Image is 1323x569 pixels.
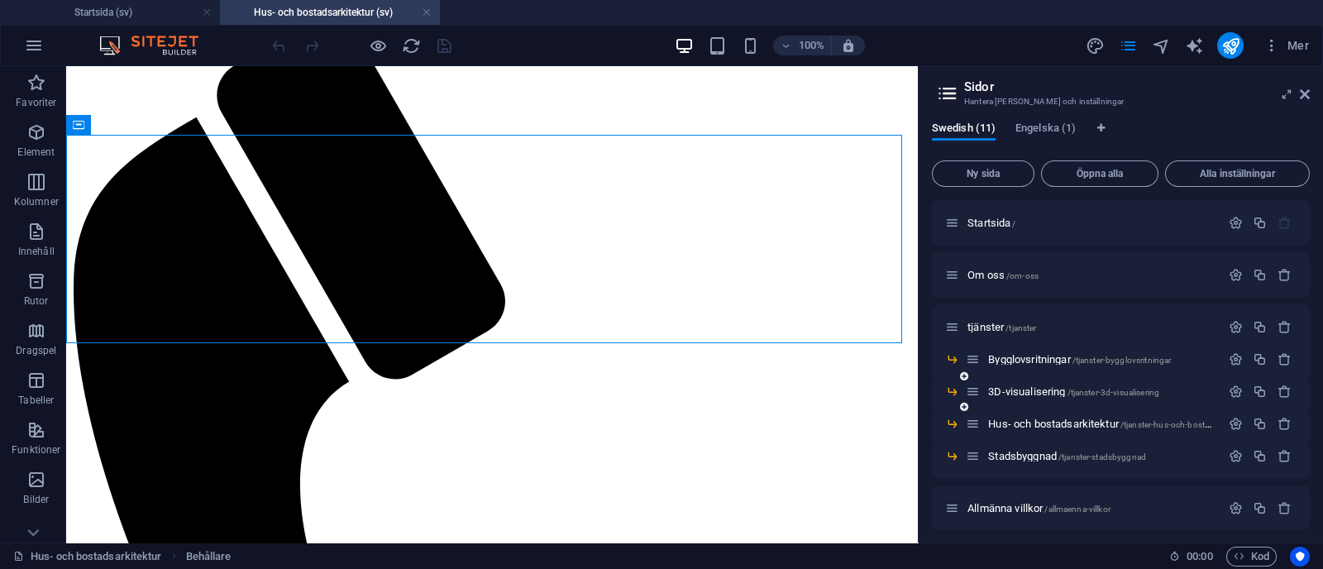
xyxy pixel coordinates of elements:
[1041,160,1158,187] button: Öppna alla
[1278,352,1292,366] div: Radera
[1290,547,1310,567] button: Usercentrics
[773,36,832,55] button: 100%
[1120,420,1253,429] span: /tjanster-hus-och-bostadsarkitektur
[983,386,1220,397] div: 3D-visualisering/tjanster-3d-visualisering
[1253,268,1267,282] div: Duplicera
[1165,160,1310,187] button: Alla inställningar
[1048,169,1151,179] span: Öppna alla
[988,353,1171,366] span: Bygglovsritningar
[1229,501,1243,515] div: Inställningar
[932,122,1310,154] div: Språkflikar
[1278,268,1292,282] div: Radera
[983,354,1220,365] div: Bygglovsritningar/tjanster-bygglovsritningar
[23,493,49,506] p: Bilder
[1067,388,1160,397] span: /tjanster-3d-visualisering
[368,36,388,55] button: Klicka här för att lämna förhandsvisningsläge och fortsätta redigera
[962,322,1220,332] div: tjänster/tjanster
[1253,320,1267,334] div: Duplicera
[1257,32,1316,59] button: Mer
[988,450,1146,462] span: Klicka för att öppna sida
[1229,385,1243,399] div: Inställningar
[16,96,56,109] p: Favoriter
[1253,501,1267,515] div: Duplicera
[16,344,56,357] p: Dragspel
[18,245,55,258] p: Innehåll
[1253,449,1267,463] div: Duplicera
[1278,385,1292,399] div: Radera
[1278,417,1292,431] div: Radera
[13,547,162,567] a: Klicka för att avbryta val. Dubbelklicka för att öppna sidor
[1085,36,1105,55] button: design
[962,218,1220,228] div: Startsida/
[964,94,1277,109] h3: Hantera [PERSON_NAME] och inställningar
[24,294,49,308] p: Rutor
[1185,36,1204,55] i: AI Writer
[1006,271,1039,280] span: /om-oss
[1184,36,1204,55] button: text_generator
[964,79,1310,94] h2: Sidor
[1229,216,1243,230] div: Inställningar
[798,36,824,55] h6: 100%
[1151,36,1171,55] button: navigator
[1278,320,1292,334] div: Radera
[1226,547,1277,567] button: Kod
[967,321,1036,333] span: Klicka för att öppna sida
[962,270,1220,280] div: Om oss/om-oss
[1015,118,1076,141] span: Engelska (1)
[1187,547,1212,567] span: 00 00
[1253,352,1267,366] div: Duplicera
[1253,216,1267,230] div: Duplicera
[95,36,219,55] img: Editor Logo
[932,160,1034,187] button: Ny sida
[1044,504,1110,514] span: /allmaenna-villkor
[1173,169,1302,179] span: Alla inställningar
[1229,417,1243,431] div: Inställningar
[1229,320,1243,334] div: Inställningar
[1119,36,1138,55] i: Sidor (Ctrl+Alt+S)
[1278,449,1292,463] div: Radera
[1012,219,1015,228] span: /
[932,118,996,141] span: Swedish (11)
[1086,36,1105,55] i: Design (Ctrl+Alt+Y)
[1221,36,1240,55] i: Publicera
[1253,417,1267,431] div: Duplicera
[1263,37,1309,54] span: Mer
[1217,32,1244,59] button: publish
[967,502,1110,514] span: Klicka för att öppna sida
[1005,323,1036,332] span: /tjanster
[983,418,1220,429] div: Hus- och bostadsarkitektur/tjanster-hus-och-bostadsarkitektur
[1278,216,1292,230] div: Startsidan kan inte raderas
[1229,268,1243,282] div: Inställningar
[988,385,1159,398] span: Klicka för att öppna sida
[402,36,421,55] i: Uppdatera sida
[1278,501,1292,515] div: Radera
[186,547,232,567] nav: breadcrumb
[14,195,59,208] p: Kolumner
[12,443,60,457] p: Funktioner
[1058,452,1146,461] span: /tjanster-stadsbyggnad
[967,217,1015,229] span: Klicka för att öppna sida
[1118,36,1138,55] button: pages
[1169,547,1213,567] h6: Sessionstid
[1152,36,1171,55] i: Navigatör
[1229,352,1243,366] div: Inställningar
[186,547,232,567] span: Klicka för att välja. Dubbelklicka för att redigera
[939,169,1027,179] span: Ny sida
[220,3,440,22] h4: Hus- och bostadsarkitektur (sv)
[962,503,1220,514] div: Allmänna villkor/allmaenna-villkor
[967,269,1039,281] span: Klicka för att öppna sida
[18,394,54,407] p: Tabeller
[988,418,1253,430] span: Klicka för att öppna sida
[401,36,421,55] button: reload
[1234,547,1269,567] span: Kod
[1198,550,1201,562] span: :
[841,38,856,53] i: Justera zoomnivån automatiskt vid storleksändring för att passa vald enhet.
[1072,356,1172,365] span: /tjanster-bygglovsritningar
[1253,385,1267,399] div: Duplicera
[1229,449,1243,463] div: Inställningar
[983,451,1220,461] div: Stadsbyggnad/tjanster-stadsbyggnad
[17,146,55,159] p: Element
